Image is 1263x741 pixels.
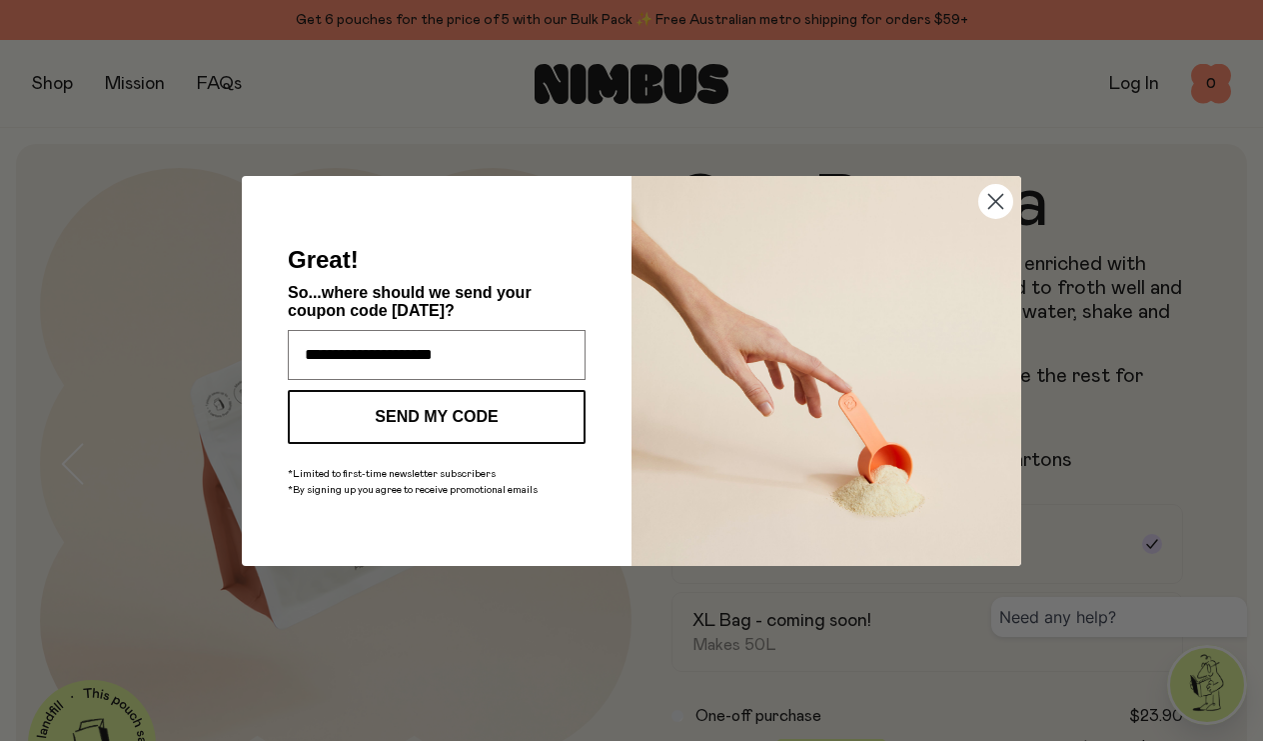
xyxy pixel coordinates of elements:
[978,184,1013,219] button: Close dialog
[288,330,586,380] input: Enter your email address
[288,284,532,319] span: So...where should we send your coupon code [DATE]?
[288,246,359,273] span: Great!
[288,469,496,479] span: *Limited to first-time newsletter subscribers
[631,176,1021,566] img: c0d45117-8e62-4a02-9742-374a5db49d45.jpeg
[288,485,538,495] span: *By signing up you agree to receive promotional emails
[288,390,586,444] button: SEND MY CODE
